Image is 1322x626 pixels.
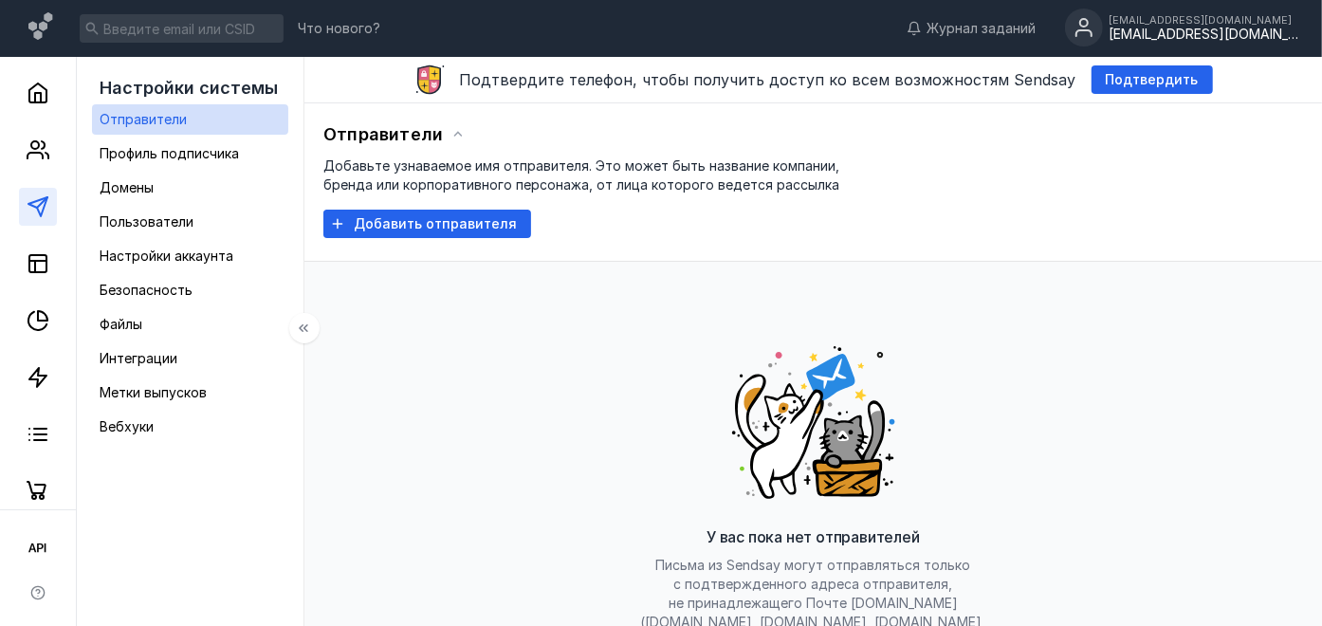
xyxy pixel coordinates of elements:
span: Пользователи [100,213,193,230]
a: Файлы [92,309,288,340]
span: Подтвердить [1106,72,1199,88]
span: Профиль подписчика [100,145,239,161]
a: Домены [92,173,288,203]
a: Что нового? [288,22,390,35]
span: Интеграции [100,350,177,366]
span: Безопасность [100,282,193,298]
span: Метки выпусков [100,384,207,400]
a: Вебхуки [92,412,288,442]
span: Добавить отправителя [354,216,517,232]
span: Домены [100,179,154,195]
input: Введите email или CSID [80,14,284,43]
a: Метки выпусков [92,377,288,408]
span: Добавьте узнаваемое имя отправителя. Это может быть название компании, бренда или корпоративного ... [323,157,839,193]
a: Настройки аккаунта [92,241,288,271]
a: Безопасность [92,275,288,305]
div: [EMAIL_ADDRESS][DOMAIN_NAME] [1109,27,1298,43]
span: Подтвердите телефон, чтобы получить доступ ко всем возможностям Sendsay [460,70,1076,89]
div: [EMAIL_ADDRESS][DOMAIN_NAME] [1109,14,1298,26]
span: У вас пока нет отправителей [707,527,920,546]
a: Отправители [92,104,288,135]
span: Настройки системы [100,78,278,98]
span: Вебхуки [100,418,154,434]
span: Журнал заданий [927,19,1036,38]
span: Отправители [323,124,443,144]
span: Файлы [100,316,142,332]
span: Отправители [100,111,187,127]
a: Пользователи [92,207,288,237]
span: Что нового? [298,22,380,35]
a: Интеграции [92,343,288,374]
button: Добавить отправителя [323,210,531,238]
a: Журнал заданий [897,19,1045,38]
button: Подтвердить [1092,65,1213,94]
a: Профиль подписчика [92,138,288,169]
span: Настройки аккаунта [100,248,233,264]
